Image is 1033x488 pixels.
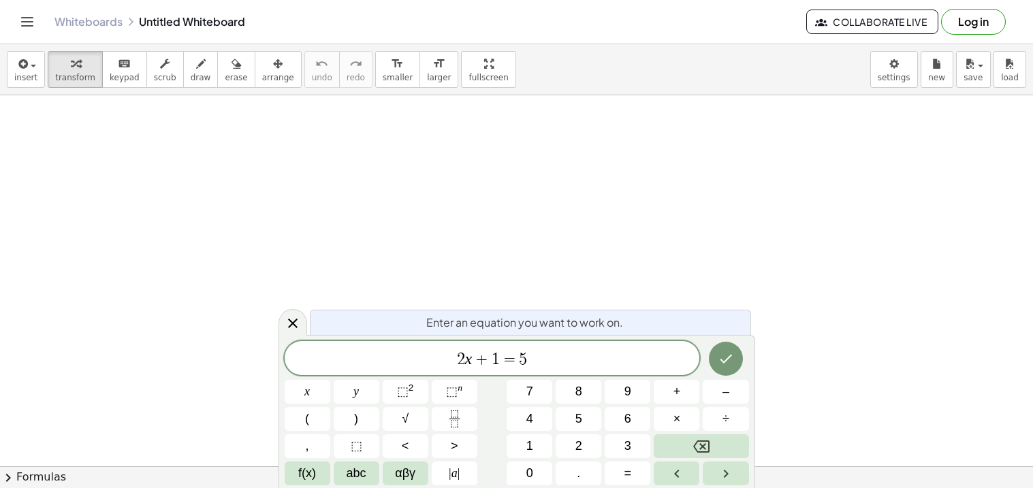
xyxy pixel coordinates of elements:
button: Backspace [654,434,748,458]
button: Done [709,342,743,376]
span: ⬚ [397,385,409,398]
span: Collaborate Live [818,16,927,28]
button: , [285,434,330,458]
i: undo [315,56,328,72]
span: load [1001,73,1019,82]
span: . [577,464,580,483]
span: new [928,73,945,82]
span: ÷ [722,410,729,428]
span: < [402,437,409,455]
button: 5 [556,407,601,431]
button: Equals [605,461,650,485]
button: Functions [285,461,330,485]
span: | [458,466,460,480]
var: x [465,350,473,368]
span: + [673,383,681,401]
span: + [472,351,492,368]
button: . [556,461,601,485]
span: x [304,383,310,401]
span: fullscreen [468,73,508,82]
button: Log in [941,9,1006,35]
button: Fraction [432,407,477,431]
button: format_sizelarger [419,51,458,88]
button: Placeholder [334,434,379,458]
span: 7 [526,383,533,401]
span: draw [191,73,211,82]
span: 5 [575,410,582,428]
button: Right arrow [703,461,748,485]
span: y [353,383,359,401]
button: Greater than [432,434,477,458]
span: – [722,383,729,401]
button: draw [183,51,219,88]
span: 3 [624,437,631,455]
button: save [956,51,991,88]
i: keyboard [118,56,131,72]
span: ⬚ [446,385,458,398]
button: Squared [383,380,428,404]
span: larger [427,73,451,82]
span: insert [14,73,37,82]
button: load [994,51,1026,88]
span: save [964,73,983,82]
button: 0 [507,461,552,485]
span: a [449,464,460,483]
button: Plus [654,380,699,404]
button: Alphabet [334,461,379,485]
i: redo [349,56,362,72]
button: 4 [507,407,552,431]
button: erase [217,51,255,88]
button: 6 [605,407,650,431]
span: 2 [457,351,465,368]
button: Collaborate Live [806,10,938,34]
button: fullscreen [461,51,515,88]
i: format_size [432,56,445,72]
button: 7 [507,380,552,404]
button: insert [7,51,45,88]
span: transform [55,73,95,82]
span: 8 [575,383,582,401]
button: Less than [383,434,428,458]
button: Superscript [432,380,477,404]
button: Divide [703,407,748,431]
span: 6 [624,410,631,428]
span: 1 [492,351,500,368]
span: scrub [154,73,176,82]
span: √ [402,410,409,428]
button: Square root [383,407,428,431]
span: 4 [526,410,533,428]
i: format_size [391,56,404,72]
button: Absolute value [432,461,477,485]
span: ) [354,410,358,428]
button: x [285,380,330,404]
span: | [449,466,451,480]
button: Left arrow [654,461,699,485]
button: new [921,51,953,88]
span: αβγ [395,464,415,483]
button: Toggle navigation [16,11,38,33]
button: Times [654,407,699,431]
span: = [624,464,632,483]
button: redoredo [339,51,372,88]
button: undoundo [304,51,340,88]
span: smaller [383,73,413,82]
span: undo [312,73,332,82]
button: ) [334,407,379,431]
span: redo [347,73,365,82]
span: = [500,351,520,368]
span: Enter an equation you want to work on. [426,314,623,331]
button: settings [870,51,918,88]
span: , [306,437,309,455]
a: Whiteboards [54,15,123,29]
button: 9 [605,380,650,404]
span: × [673,410,681,428]
span: ⬚ [351,437,362,455]
span: abc [347,464,366,483]
sup: n [458,383,462,393]
span: 9 [624,383,631,401]
sup: 2 [409,383,414,393]
button: 3 [605,434,650,458]
button: 1 [507,434,552,458]
span: erase [225,73,247,82]
button: y [334,380,379,404]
